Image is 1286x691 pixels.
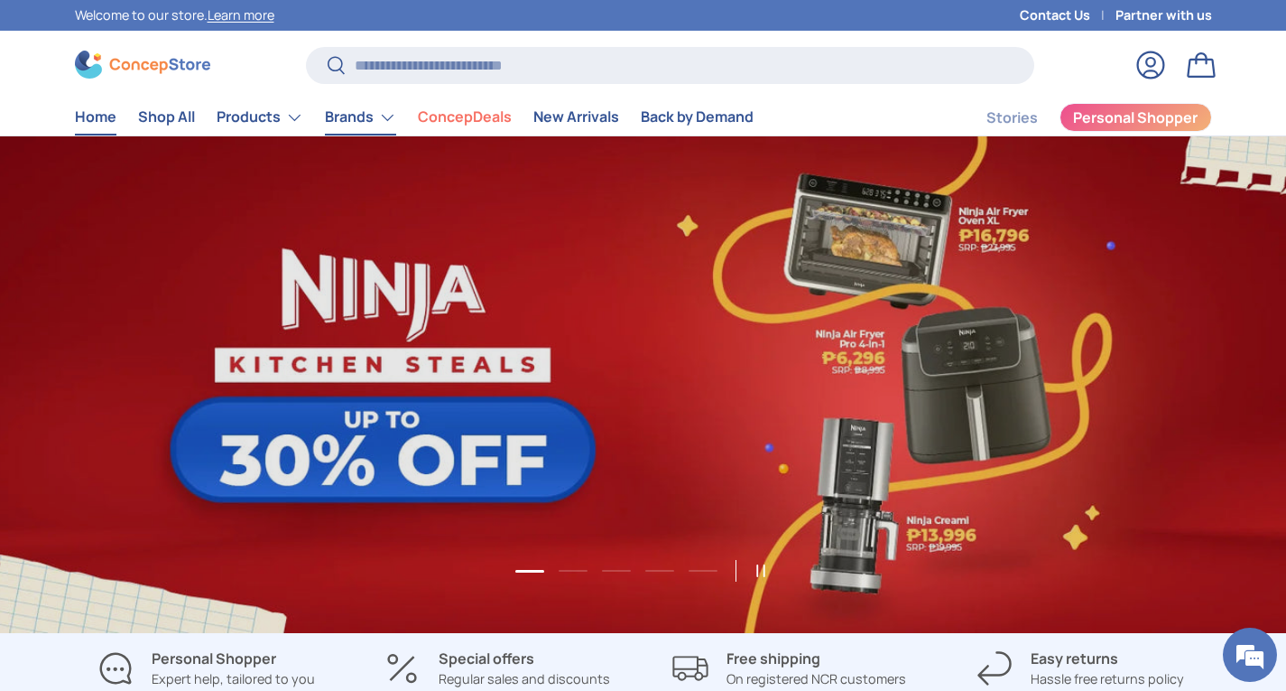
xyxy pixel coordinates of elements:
a: ConcepDeals [418,99,512,135]
p: Welcome to our store. [75,5,274,25]
a: Partner with us [1115,5,1212,25]
p: On registered NCR customers [726,669,906,689]
a: Learn more [208,6,274,23]
summary: Products [206,99,314,135]
a: Stories [986,100,1038,135]
strong: Special offers [439,649,534,668]
img: ConcepStore [75,51,210,79]
a: Personal Shopper [1059,103,1212,132]
a: Home [75,99,116,135]
a: New Arrivals [533,99,619,135]
a: Special offers Regular sales and discounts [366,648,629,689]
p: Regular sales and discounts [439,669,610,689]
summary: Brands [314,99,407,135]
a: Back by Demand [641,99,754,135]
a: Shop All [138,99,195,135]
a: Free shipping On registered NCR customers [658,648,921,689]
p: Hassle free returns policy [1031,669,1184,689]
a: Easy returns Hassle free returns policy [949,648,1212,689]
strong: Free shipping [726,649,820,668]
p: Expert help, tailored to you [152,669,315,689]
strong: Easy returns [1031,649,1118,668]
strong: Personal Shopper [152,649,276,668]
nav: Secondary [943,99,1212,135]
a: Personal Shopper Expert help, tailored to you [75,648,338,689]
a: Contact Us [1020,5,1115,25]
nav: Primary [75,99,754,135]
span: Personal Shopper [1073,110,1198,125]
